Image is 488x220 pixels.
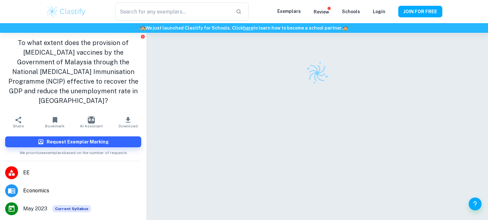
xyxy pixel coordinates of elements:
[119,124,138,128] span: Download
[110,113,146,131] button: Download
[45,124,65,128] span: Bookmark
[469,197,482,210] button: Help and Feedback
[302,58,332,88] img: Clastify logo
[342,9,360,14] a: Schools
[277,8,301,15] p: Exemplars
[1,24,487,32] h6: We just launched Clastify for Schools. Click to learn how to become a school partner.
[243,25,253,31] a: here
[37,113,73,131] button: Bookmark
[88,116,95,124] img: AI Assistant
[140,34,145,39] button: Report issue
[23,187,141,195] span: Economics
[373,9,385,14] a: Login
[23,169,141,177] span: EE
[343,25,348,31] span: 🏫
[140,25,145,31] span: 🏫
[52,205,91,212] div: This exemplar is based on the current syllabus. Feel free to refer to it for inspiration/ideas wh...
[47,138,109,145] h6: Request Exemplar Marking
[80,124,103,128] span: AI Assistant
[23,205,47,213] span: May 2023
[73,113,110,131] button: AI Assistant
[314,8,329,15] p: Review
[46,5,87,18] img: Clastify logo
[5,38,141,105] h1: To what extent does the provision of [MEDICAL_DATA] vaccines by the Government of Malaysia throug...
[398,6,442,17] button: JOIN FOR FREE
[52,205,91,212] span: Current Syllabus
[115,3,230,21] input: Search for any exemplars...
[5,136,141,147] button: Request Exemplar Marking
[20,147,127,156] span: We prioritize exemplars based on the number of requests
[13,124,24,128] span: Share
